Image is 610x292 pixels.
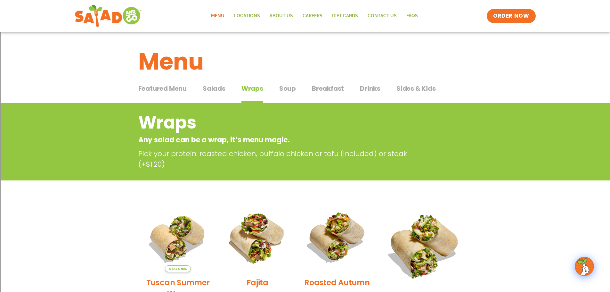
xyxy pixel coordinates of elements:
div: Rename [3,37,607,43]
div: Options [3,26,607,31]
div: Delete [3,20,607,26]
img: new-SAG-logo-768×292 [75,3,142,29]
a: Menu [206,9,229,23]
a: ORDER NOW [487,9,535,23]
div: Sort New > Old [3,8,607,14]
img: wpChatIcon [575,257,593,275]
span: ORDER NOW [493,12,529,20]
div: Move To ... [3,43,607,49]
div: Sign out [3,31,607,37]
a: FAQs [402,9,423,23]
div: Move To ... [3,14,607,20]
div: Sort A > Z [3,3,607,8]
a: About Us [265,9,298,23]
a: Contact Us [363,9,402,23]
a: Locations [229,9,265,23]
a: Careers [298,9,327,23]
nav: Menu [206,9,423,23]
a: GIFT CARDS [327,9,363,23]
